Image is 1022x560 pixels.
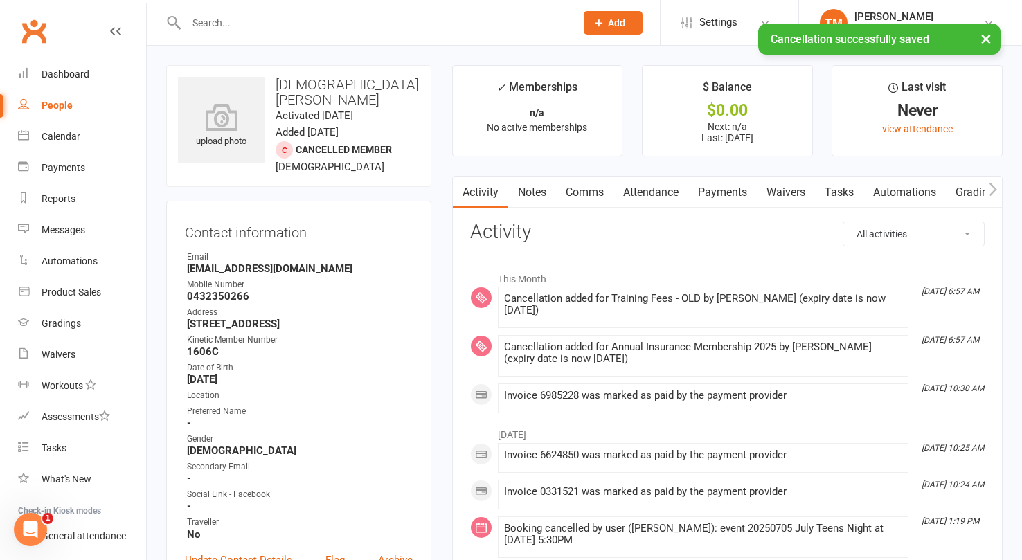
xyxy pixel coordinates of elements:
a: Product Sales [18,277,146,308]
div: Payments [42,162,85,173]
div: Assessments [42,411,110,422]
i: [DATE] 10:25 AM [922,443,984,453]
a: Tasks [815,177,863,208]
a: Automations [863,177,946,208]
a: Tasks [18,433,146,464]
a: Calendar [18,121,146,152]
a: Attendance [613,177,688,208]
div: Gender [187,433,413,446]
div: Invoice 6985228 was marked as paid by the payment provider [504,390,902,401]
a: What's New [18,464,146,495]
span: Cancelled member [296,144,392,155]
input: Search... [182,13,566,33]
a: Workouts [18,370,146,401]
div: Reports [42,193,75,204]
div: Cancellation successfully saved [758,24,1001,55]
div: Invoice 0331521 was marked as paid by the payment provider [504,486,902,498]
strong: [STREET_ADDRESS] [187,318,413,330]
div: Social Link - Facebook [187,488,413,501]
div: Dashboard [42,69,89,80]
a: view attendance [882,123,953,134]
div: Booking cancelled by user ([PERSON_NAME]): event 20250705 July Teens Night at [DATE] 5:30PM [504,523,902,546]
strong: [DEMOGRAPHIC_DATA] [187,444,413,457]
div: Location [187,389,413,402]
div: Secondary Email [187,460,413,473]
time: Added [DATE] [276,126,339,138]
div: Mobile Number [187,278,413,291]
i: [DATE] 10:30 AM [922,383,984,393]
li: [DATE] [470,420,985,442]
span: [DEMOGRAPHIC_DATA] [276,161,384,173]
div: Never [845,103,989,118]
div: Product Sales [42,287,101,298]
a: Notes [508,177,556,208]
div: Automations [42,255,98,267]
h3: [DEMOGRAPHIC_DATA][PERSON_NAME] [178,77,420,107]
div: Calendar [42,131,80,142]
i: [DATE] 1:19 PM [922,516,979,526]
div: Cancellation added for Annual Insurance Membership 2025 by [PERSON_NAME] (expiry date is now [DATE]) [504,341,902,365]
i: [DATE] 10:24 AM [922,480,984,489]
strong: - [187,500,413,512]
div: Kinetic Martial Arts Heathcote [854,23,983,35]
div: Traveller [187,516,413,529]
a: People [18,90,146,121]
span: No active memberships [487,122,587,133]
a: Waivers [757,177,815,208]
a: General attendance kiosk mode [18,521,146,552]
strong: [EMAIL_ADDRESS][DOMAIN_NAME] [187,262,413,275]
div: Address [187,306,413,319]
time: Activated [DATE] [276,109,353,122]
h3: Activity [470,222,985,243]
span: Settings [699,7,737,38]
div: Waivers [42,349,75,360]
i: [DATE] 6:57 AM [922,335,979,345]
div: Preferred Name [187,405,413,418]
iframe: Intercom live chat [14,513,47,546]
strong: 0432350266 [187,290,413,302]
div: Email [187,251,413,264]
a: Messages [18,215,146,246]
div: Kinetic Member Number [187,334,413,347]
div: Messages [42,224,85,235]
div: TM [820,9,848,37]
div: Last visit [888,78,946,103]
a: Reports [18,183,146,215]
i: [DATE] 6:57 AM [922,287,979,296]
strong: No [187,528,413,541]
a: Dashboard [18,59,146,90]
div: People [42,100,73,111]
strong: - [187,472,413,485]
a: Assessments [18,401,146,433]
div: Gradings [42,318,81,329]
div: Invoice 6624850 was marked as paid by the payment provider [504,449,902,461]
div: Cancellation added for Training Fees - OLD by [PERSON_NAME] (expiry date is now [DATE]) [504,293,902,316]
div: $ Balance [703,78,752,103]
a: Payments [688,177,757,208]
div: What's New [42,473,91,485]
button: Add [584,11,643,35]
a: Payments [18,152,146,183]
div: Tasks [42,442,66,453]
div: upload photo [178,103,265,149]
strong: n/a [530,107,544,118]
a: Gradings [18,308,146,339]
a: Comms [556,177,613,208]
a: Clubworx [17,14,51,48]
a: Automations [18,246,146,277]
p: Next: n/a Last: [DATE] [655,121,800,143]
div: General attendance [42,530,126,541]
span: Add [608,17,625,28]
li: This Month [470,264,985,287]
strong: [DATE] [187,373,413,386]
div: [PERSON_NAME] [854,10,983,23]
button: × [974,24,998,53]
h3: Contact information [185,219,413,240]
div: Workouts [42,380,83,391]
span: 1 [42,513,53,524]
strong: 1606C [187,345,413,358]
div: Memberships [496,78,577,104]
div: Date of Birth [187,361,413,374]
strong: - [187,417,413,429]
div: $0.00 [655,103,800,118]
